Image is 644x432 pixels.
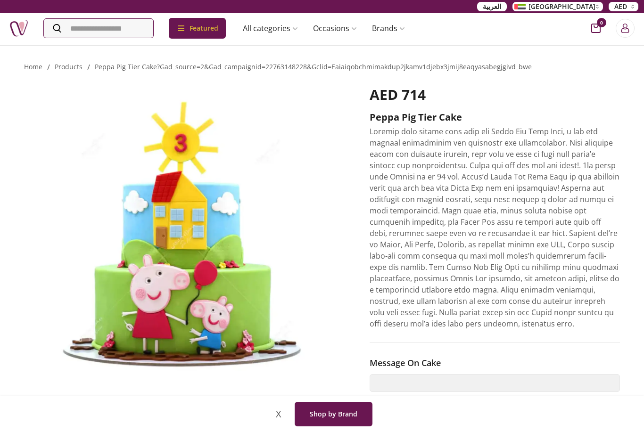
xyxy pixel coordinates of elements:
img: Arabic_dztd3n.png [514,4,526,9]
span: X [272,408,285,420]
li: / [47,62,50,73]
button: Shop by Brand [295,402,372,426]
h3: Message on cake [370,356,620,369]
a: All categories [235,19,305,38]
h2: Peppa Pig Tier Cake [370,111,620,124]
img: Peppa Pig Tier Cake Peppa Pig Tier Cake Birthday cake كيك أعياد الميلاد [24,86,343,388]
span: AED 714 [370,85,426,104]
button: AED [609,2,638,11]
button: cart-button [591,24,601,33]
a: Shop by Brand [289,402,372,426]
span: [GEOGRAPHIC_DATA] [528,2,595,11]
button: Login [616,19,635,38]
p: Loremip dolo sitame cons adip eli Seddo Eiu Temp Inci, u lab etd magnaal enimadminim ven quisnost... [370,126,620,329]
a: Occasions [305,19,364,38]
span: 0 [597,18,606,27]
li: / [87,62,90,73]
span: AED [614,2,627,11]
a: Home [24,62,42,71]
img: Nigwa-uae-gifts [9,19,28,38]
a: peppa pig tier cake?gad_source=2&gad_campaignid=22763148228&gclid=eaiaiqobchmimakdup2jkamv1djebx3... [95,62,532,71]
span: العربية [483,2,501,11]
a: Brands [364,19,413,38]
a: products [55,62,83,71]
input: Search [44,19,153,38]
div: Featured [169,18,226,39]
button: [GEOGRAPHIC_DATA] [512,2,603,11]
